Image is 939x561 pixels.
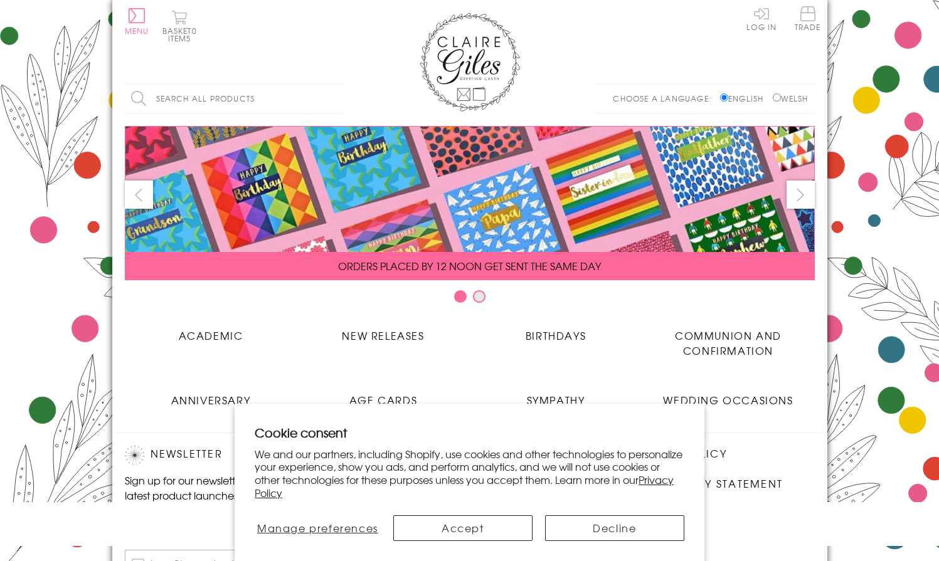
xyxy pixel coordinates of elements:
button: Menu [125,8,149,34]
button: Carousel Page 2 [473,290,485,303]
a: Anniversary [125,383,297,407]
a: Trade [795,6,821,33]
span: Age Cards [349,392,417,407]
a: Age Cards [297,383,470,407]
button: prev [125,181,153,209]
h2: Newsletter [125,446,338,464]
h2: Cookie consent [255,424,684,441]
label: English [720,93,770,104]
span: Menu [125,25,149,36]
img: Claire Giles Greetings Cards [420,13,520,112]
span: ORDERS PLACED BY 12 NOON GET SENT THE SAME DAY [338,258,601,273]
div: Carousel Pagination [125,290,815,309]
p: We and our partners, including Shopify, use cookies and other technologies to personalize your ex... [255,448,684,500]
input: English [720,93,728,102]
a: Academic [125,318,297,343]
button: Manage preferences [255,515,380,541]
a: Sympathy [470,383,642,407]
span: Wedding Occasions [663,392,793,407]
a: Communion and Confirmation [642,318,815,358]
a: Wedding Occasions [642,383,815,407]
span: Trade [795,6,821,31]
a: Privacy Policy [255,472,674,500]
span: Communion and Confirmation [675,328,782,358]
span: Sympathy [527,392,585,407]
button: Decline [545,515,684,541]
input: Welsh [773,93,781,102]
a: Birthdays [470,318,642,343]
button: next [787,181,815,209]
button: Basket0 items [162,10,197,42]
label: Welsh [773,93,809,104]
a: New Releases [297,318,470,343]
a: Accessibility Statement [627,476,783,493]
span: Birthdays [526,328,586,343]
span: New Releases [342,328,424,343]
span: Academic [179,328,243,343]
a: Log In [746,6,777,31]
span: Anniversary [171,392,251,407]
p: Choose a language: [613,93,718,104]
input: Search all products [125,85,344,113]
button: Accept [393,515,533,541]
input: Search [332,85,344,113]
span: 0 items [168,25,197,44]
p: Sign up for our newsletter to receive the latest product launches, news and offers directly to yo... [125,473,338,518]
span: Manage preferences [257,520,378,535]
button: Carousel Page 1 (Current Slide) [454,290,467,303]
